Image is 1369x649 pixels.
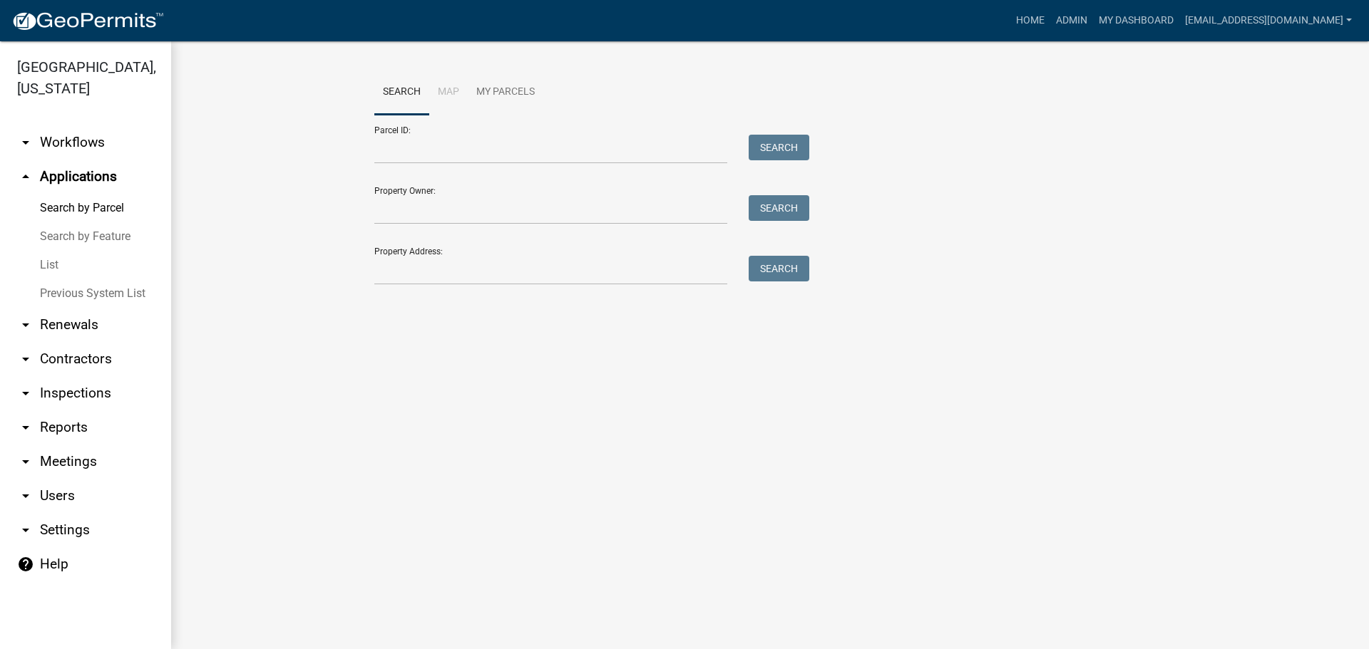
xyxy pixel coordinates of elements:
[749,256,809,281] button: Search
[468,70,543,115] a: My Parcels
[1010,7,1050,34] a: Home
[17,316,34,333] i: arrow_drop_down
[17,453,34,470] i: arrow_drop_down
[1050,7,1093,34] a: Admin
[749,135,809,160] button: Search
[17,487,34,504] i: arrow_drop_down
[17,521,34,539] i: arrow_drop_down
[17,556,34,573] i: help
[17,134,34,151] i: arrow_drop_down
[374,70,429,115] a: Search
[1093,7,1179,34] a: My Dashboard
[17,419,34,436] i: arrow_drop_down
[17,351,34,368] i: arrow_drop_down
[17,385,34,402] i: arrow_drop_down
[749,195,809,221] button: Search
[1179,7,1358,34] a: [EMAIL_ADDRESS][DOMAIN_NAME]
[17,168,34,185] i: arrow_drop_up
